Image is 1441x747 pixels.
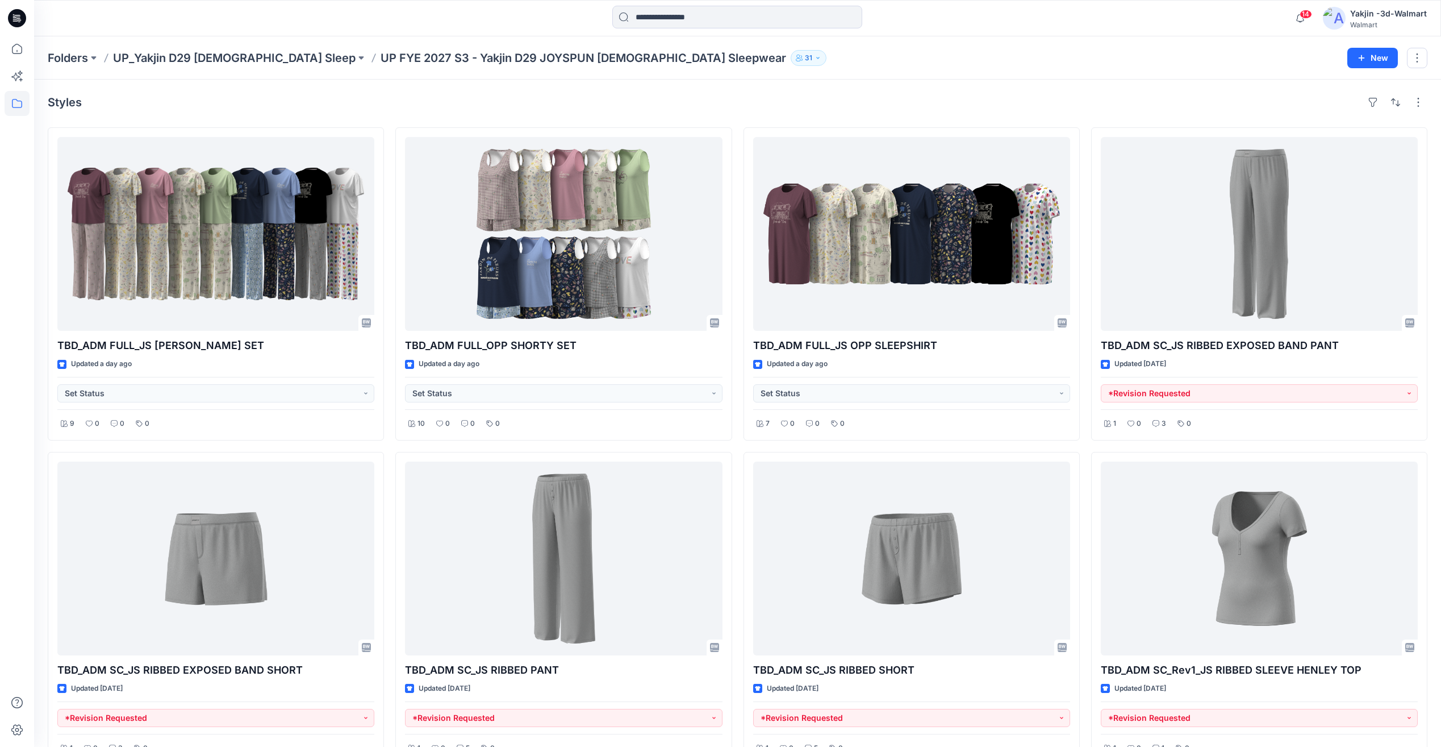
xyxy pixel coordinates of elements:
[1114,358,1166,370] p: Updated [DATE]
[790,418,795,430] p: 0
[405,462,722,655] a: TBD_ADM SC_JS RIBBED PANT
[1101,338,1418,354] p: TBD_ADM SC_JS RIBBED EXPOSED BAND PANT
[419,683,470,695] p: Updated [DATE]
[419,358,479,370] p: Updated a day ago
[405,137,722,331] a: TBD_ADM FULL_OPP SHORTY SET
[1101,662,1418,678] p: TBD_ADM SC_Rev1_JS RIBBED SLEEVE HENLEY TOP
[1350,20,1427,29] div: Walmart
[840,418,845,430] p: 0
[470,418,475,430] p: 0
[1101,137,1418,331] a: TBD_ADM SC_JS RIBBED EXPOSED BAND PANT
[48,96,82,109] h4: Styles
[753,338,1070,354] p: TBD_ADM FULL_JS OPP SLEEPSHIRT
[71,358,132,370] p: Updated a day ago
[57,662,374,678] p: TBD_ADM SC_JS RIBBED EXPOSED BAND SHORT
[1350,7,1427,20] div: Yakjin -3d-Walmart
[1162,418,1166,430] p: 3
[120,418,124,430] p: 0
[71,683,123,695] p: Updated [DATE]
[1323,7,1346,30] img: avatar
[791,50,826,66] button: 31
[1300,10,1312,19] span: 14
[753,462,1070,655] a: TBD_ADM SC_JS RIBBED SHORT
[815,418,820,430] p: 0
[495,418,500,430] p: 0
[767,358,828,370] p: Updated a day ago
[1137,418,1141,430] p: 0
[95,418,99,430] p: 0
[417,418,425,430] p: 10
[145,418,149,430] p: 0
[70,418,74,430] p: 9
[766,418,770,430] p: 7
[1113,418,1116,430] p: 1
[1347,48,1398,68] button: New
[405,662,722,678] p: TBD_ADM SC_JS RIBBED PANT
[1114,683,1166,695] p: Updated [DATE]
[381,50,786,66] p: UP FYE 2027 S3 - Yakjin D29 JOYSPUN [DEMOGRAPHIC_DATA] Sleepwear
[57,462,374,655] a: TBD_ADM SC_JS RIBBED EXPOSED BAND SHORT
[113,50,356,66] a: UP_Yakjin D29 [DEMOGRAPHIC_DATA] Sleep
[805,52,812,64] p: 31
[753,662,1070,678] p: TBD_ADM SC_JS RIBBED SHORT
[1187,418,1191,430] p: 0
[57,338,374,354] p: TBD_ADM FULL_JS [PERSON_NAME] SET
[753,137,1070,331] a: TBD_ADM FULL_JS OPP SLEEPSHIRT
[48,50,88,66] a: Folders
[1101,462,1418,655] a: TBD_ADM SC_Rev1_JS RIBBED SLEEVE HENLEY TOP
[445,418,450,430] p: 0
[57,137,374,331] a: TBD_ADM FULL_JS OPP PJ SET
[405,338,722,354] p: TBD_ADM FULL_OPP SHORTY SET
[767,683,818,695] p: Updated [DATE]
